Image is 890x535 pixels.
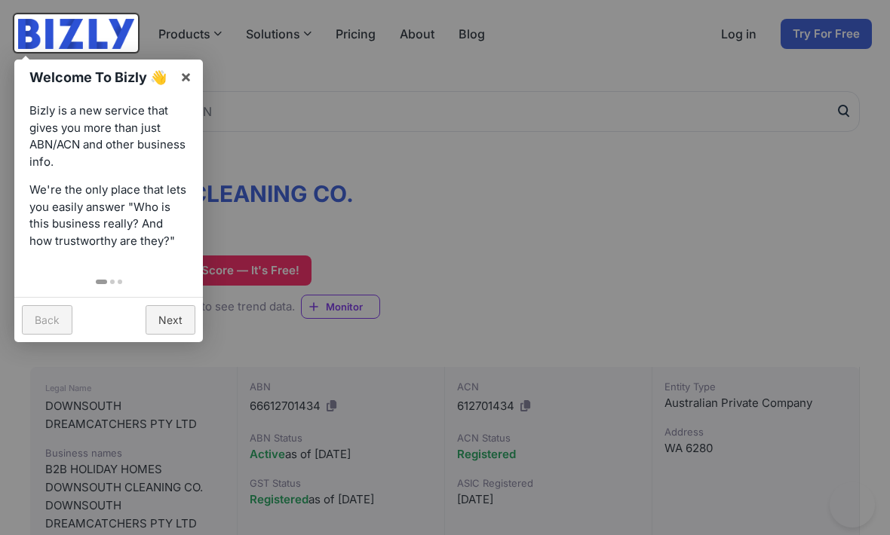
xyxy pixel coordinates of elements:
[146,305,195,335] a: Next
[22,305,72,335] a: Back
[29,102,188,170] p: Bizly is a new service that gives you more than just ABN/ACN and other business info.
[169,60,203,93] a: ×
[29,67,172,87] h1: Welcome To Bizly 👋
[29,182,188,249] p: We're the only place that lets you easily answer "Who is this business really? And how trustworth...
